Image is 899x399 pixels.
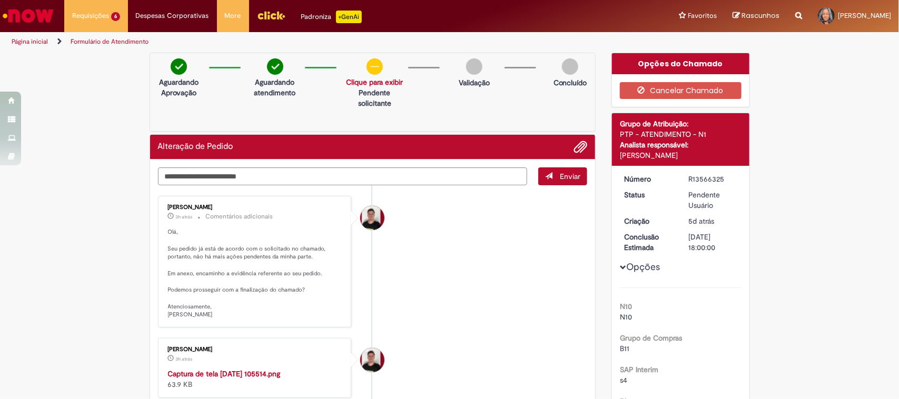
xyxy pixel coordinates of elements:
[620,365,658,374] b: SAP Interim
[176,214,193,220] span: 3h atrás
[158,167,528,186] textarea: Digite sua mensagem aqui...
[168,346,343,353] div: [PERSON_NAME]
[171,58,187,75] img: check-circle-green.png
[733,11,779,21] a: Rascunhos
[620,302,632,311] b: N10
[620,82,742,99] button: Cancelar Chamado
[136,11,209,21] span: Despesas Corporativas
[71,37,149,46] a: Formulário de Atendimento
[742,11,779,21] span: Rascunhos
[1,5,55,26] img: ServiceNow
[688,11,717,21] span: Favoritos
[620,333,682,343] b: Grupo de Compras
[560,172,580,181] span: Enviar
[176,356,193,362] span: 3h atrás
[689,189,738,211] div: Pendente Usuário
[111,12,120,21] span: 6
[168,368,343,390] div: 63.9 KB
[689,216,715,226] span: 5d atrás
[616,216,681,226] dt: Criação
[616,232,681,253] dt: Conclusão Estimada
[466,58,482,75] img: img-circle-grey.png
[12,37,48,46] a: Página inicial
[620,375,627,385] span: s4
[250,77,300,98] p: Aguardando atendimento
[336,11,362,23] p: +GenAi
[689,174,738,184] div: R13566325
[225,11,241,21] span: More
[267,58,283,75] img: check-circle-green.png
[158,142,233,152] h2: Alteração de Pedido Histórico de tíquete
[176,356,193,362] time: 29/09/2025 10:56:04
[838,11,891,20] span: [PERSON_NAME]
[206,212,273,221] small: Comentários adicionais
[168,369,281,378] a: Captura de tela [DATE] 105514.png
[346,77,403,87] a: Clique para exibir
[176,214,193,220] time: 29/09/2025 10:56:08
[620,150,742,161] div: [PERSON_NAME]
[360,348,384,372] div: Matheus Henrique Drudi
[689,216,738,226] div: 25/09/2025 12:02:32
[554,77,587,88] p: Concluído
[360,206,384,230] div: Matheus Henrique Drudi
[620,129,742,139] div: PTP - ATENDIMENTO - N1
[616,189,681,200] dt: Status
[612,53,749,74] div: Opções do Chamado
[154,77,204,98] p: Aguardando Aprovação
[367,58,383,75] img: circle-minus.png
[620,118,742,129] div: Grupo de Atribuição:
[620,312,632,322] span: N10
[459,77,490,88] p: Validação
[301,11,362,23] div: Padroniza
[346,87,403,108] p: Pendente solicitante
[616,174,681,184] dt: Número
[168,204,343,211] div: [PERSON_NAME]
[72,11,109,21] span: Requisições
[689,232,738,253] div: [DATE] 18:00:00
[168,228,343,319] p: Olá, Seu pedido já está de acordo com o solicitado no chamado, portanto, não há mais ações penden...
[574,140,587,154] button: Adicionar anexos
[257,7,285,23] img: click_logo_yellow_360x200.png
[538,167,587,185] button: Enviar
[620,344,629,353] span: B11
[620,139,742,150] div: Analista responsável:
[562,58,578,75] img: img-circle-grey.png
[689,216,715,226] time: 25/09/2025 12:02:32
[8,32,591,52] ul: Trilhas de página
